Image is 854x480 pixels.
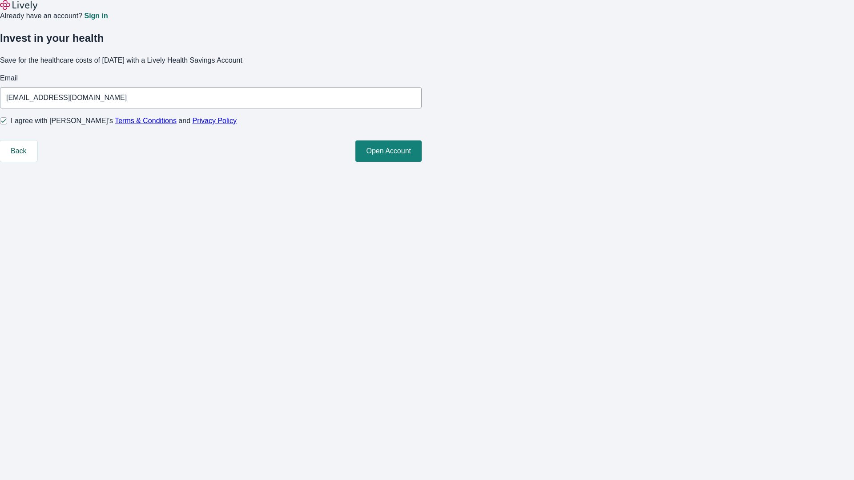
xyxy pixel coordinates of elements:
button: Open Account [355,140,422,162]
a: Privacy Policy [193,117,237,124]
a: Sign in [84,12,108,20]
span: I agree with [PERSON_NAME]’s and [11,116,237,126]
a: Terms & Conditions [115,117,177,124]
